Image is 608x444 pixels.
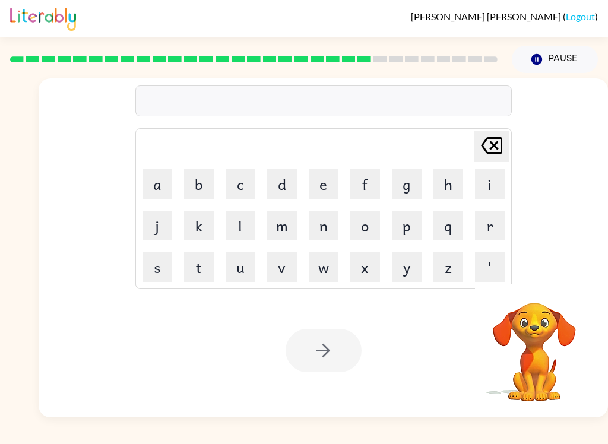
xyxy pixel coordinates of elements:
[226,211,255,240] button: l
[142,252,172,282] button: s
[350,169,380,199] button: f
[475,252,505,282] button: '
[309,169,338,199] button: e
[433,211,463,240] button: q
[475,169,505,199] button: i
[350,211,380,240] button: o
[142,169,172,199] button: a
[512,46,598,73] button: Pause
[226,169,255,199] button: c
[10,5,76,31] img: Literably
[411,11,598,22] div: ( )
[184,211,214,240] button: k
[267,211,297,240] button: m
[267,169,297,199] button: d
[411,11,563,22] span: [PERSON_NAME] [PERSON_NAME]
[566,11,595,22] a: Logout
[184,252,214,282] button: t
[184,169,214,199] button: b
[226,252,255,282] button: u
[392,169,422,199] button: g
[392,211,422,240] button: p
[267,252,297,282] button: v
[433,169,463,199] button: h
[475,211,505,240] button: r
[392,252,422,282] button: y
[350,252,380,282] button: x
[142,211,172,240] button: j
[309,211,338,240] button: n
[433,252,463,282] button: z
[475,284,594,403] video: Your browser must support playing .mp4 files to use Literably. Please try using another browser.
[309,252,338,282] button: w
